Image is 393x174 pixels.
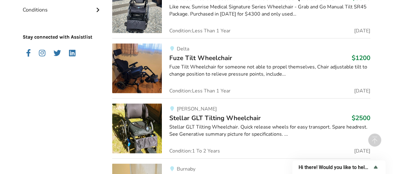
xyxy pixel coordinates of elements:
[354,28,370,33] span: [DATE]
[169,88,231,93] span: Condition: Less Than 1 Year
[176,45,189,52] span: Delta
[112,44,162,93] img: mobility-fuze tilt wheelchair
[112,98,370,158] a: mobility-stellar glt tilting wheelchair[PERSON_NAME]Stellar GLT Tilting Wheelchair$2500Stellar GL...
[169,28,231,33] span: Condition: Less Than 1 Year
[169,124,370,138] div: Stellar GLT Tilting Wheelchair. Quick release wheels for easy transport. Spare headrest. See Gene...
[169,54,232,62] span: Fuze Tilt Wheelchair
[169,63,370,78] div: Fuze Tilt Wheelchair for someone not able to propel themselves, Chair adjustable tilt to change p...
[23,16,102,41] p: Stay connected with Assistlist
[169,3,370,18] div: Like new, Sunrise Medical Signature Series Wheelchair - Grab and Go Manual Tilt SR45 Package. Pur...
[176,166,195,172] span: Burnaby
[112,38,370,98] a: mobility-fuze tilt wheelchairDeltaFuze Tilt Wheelchair$1200Fuze Tilt Wheelchair for someone not a...
[352,54,370,62] h3: $1200
[176,106,217,112] span: [PERSON_NAME]
[299,163,379,171] button: Show survey - Hi there! Would you like to help us improve AssistList?
[299,164,372,170] span: Hi there! Would you like to help us improve AssistList?
[112,104,162,153] img: mobility-stellar glt tilting wheelchair
[169,114,261,122] span: Stellar GLT Tilting Wheelchair
[354,88,370,93] span: [DATE]
[354,148,370,153] span: [DATE]
[169,148,220,153] span: Condition: 1 To 2 Years
[352,114,370,122] h3: $2500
